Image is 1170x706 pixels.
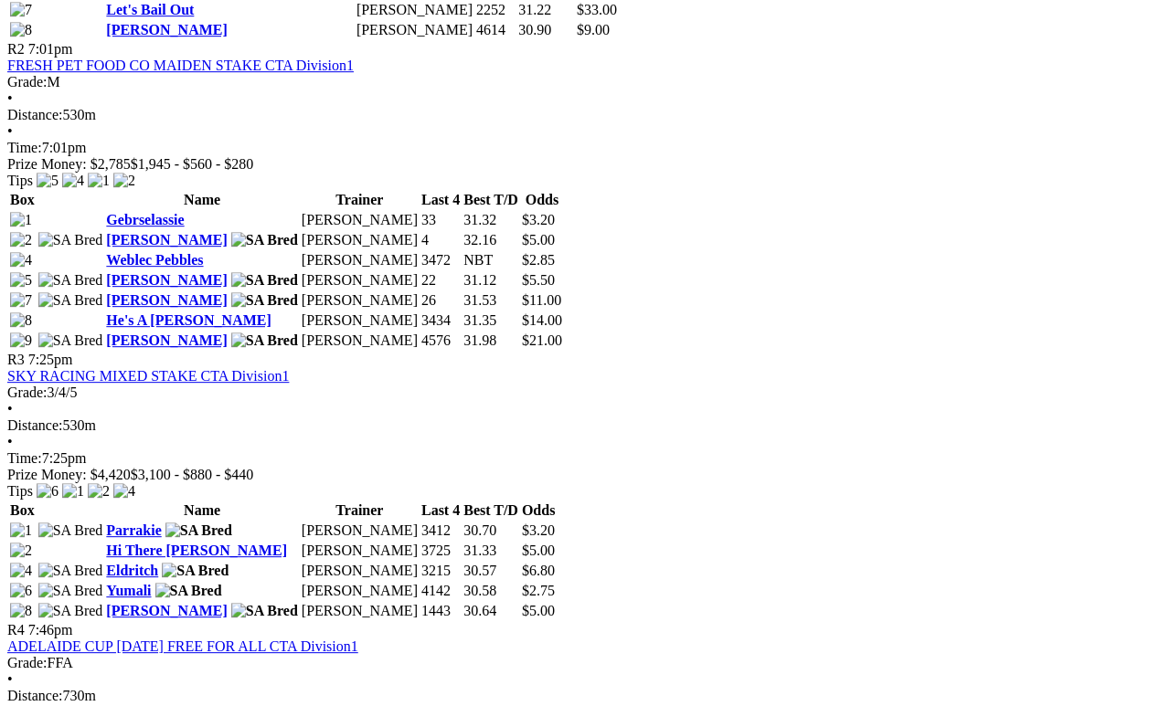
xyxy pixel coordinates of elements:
[131,156,254,172] span: $1,945 - $560 - $280
[463,582,519,600] td: 30.58
[106,522,161,538] a: Parrakie
[7,434,13,449] span: •
[10,212,32,228] img: 1
[463,542,519,560] td: 31.33
[88,483,110,500] img: 2
[522,603,555,618] span: $5.00
[28,622,73,638] span: 7:46pm
[522,543,555,558] span: $5.00
[7,622,25,638] span: R4
[7,140,42,155] span: Time:
[106,252,203,268] a: Weblec Pebbles
[88,173,110,189] img: 1
[7,401,13,416] span: •
[522,232,555,248] span: $5.00
[106,563,158,578] a: Eldritch
[106,332,227,348] a: [PERSON_NAME]
[301,332,419,350] td: [PERSON_NAME]
[301,191,419,209] th: Trainer
[420,251,461,269] td: 3472
[105,191,299,209] th: Name
[7,352,25,367] span: R3
[7,140,1163,156] div: 7:01pm
[38,272,103,289] img: SA Bred
[420,311,461,330] td: 3434
[420,602,461,620] td: 1443
[463,251,519,269] td: NBT
[7,385,1163,401] div: 3/4/5
[521,191,563,209] th: Odds
[301,231,419,249] td: [PERSON_NAME]
[475,21,516,39] td: 4614
[106,2,194,17] a: Let's Bail Out
[522,563,555,578] span: $6.80
[28,352,73,367] span: 7:25pm
[62,483,84,500] img: 1
[10,543,32,559] img: 2
[463,311,519,330] td: 31.35
[522,583,555,598] span: $2.75
[155,583,222,599] img: SA Bred
[522,292,561,308] span: $11.00
[7,41,25,57] span: R2
[301,501,419,520] th: Trainer
[10,332,32,349] img: 9
[7,123,13,139] span: •
[38,563,103,579] img: SA Bred
[7,74,1163,90] div: M
[7,173,33,188] span: Tips
[463,562,519,580] td: 30.57
[10,192,35,207] span: Box
[420,582,461,600] td: 4142
[106,292,227,308] a: [PERSON_NAME]
[113,173,135,189] img: 2
[301,211,419,229] td: [PERSON_NAME]
[522,312,562,328] span: $14.00
[517,1,574,19] td: 31.22
[7,368,289,384] a: SKY RACING MIXED STAKE CTA Division1
[7,107,62,122] span: Distance:
[420,231,461,249] td: 4
[106,312,271,328] a: He's A [PERSON_NAME]
[7,450,1163,467] div: 7:25pm
[38,332,103,349] img: SA Bred
[301,251,419,269] td: [PERSON_NAME]
[420,271,461,290] td: 22
[10,272,32,289] img: 5
[463,501,519,520] th: Best T/D
[113,483,135,500] img: 4
[37,173,58,189] img: 5
[7,655,48,670] span: Grade:
[301,542,419,560] td: [PERSON_NAME]
[38,603,103,619] img: SA Bred
[10,583,32,599] img: 6
[10,522,32,539] img: 1
[231,272,298,289] img: SA Bred
[301,602,419,620] td: [PERSON_NAME]
[463,291,519,310] td: 31.53
[522,272,555,288] span: $5.50
[522,522,555,538] span: $3.20
[517,21,574,39] td: 30.90
[38,522,103,539] img: SA Bred
[522,212,555,227] span: $3.20
[463,191,519,209] th: Best T/D
[10,232,32,248] img: 2
[577,22,610,37] span: $9.00
[420,501,461,520] th: Last 4
[10,22,32,38] img: 8
[7,483,33,499] span: Tips
[356,21,473,39] td: [PERSON_NAME]
[522,332,562,348] span: $21.00
[7,417,62,433] span: Distance:
[38,292,103,309] img: SA Bred
[420,191,461,209] th: Last 4
[10,502,35,518] span: Box
[106,603,227,618] a: [PERSON_NAME]
[106,543,287,558] a: Hi There [PERSON_NAME]
[7,58,354,73] a: FRESH PET FOOD CO MAIDEN STAKE CTA Division1
[10,2,32,18] img: 7
[7,638,358,654] a: ADELAIDE CUP [DATE] FREE FOR ALL CTA Division1
[463,211,519,229] td: 31.32
[231,292,298,309] img: SA Bred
